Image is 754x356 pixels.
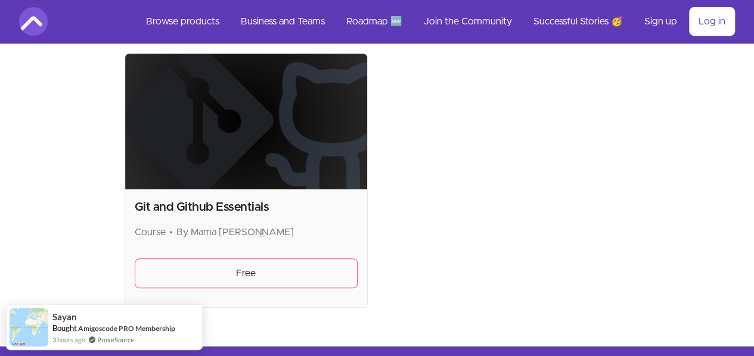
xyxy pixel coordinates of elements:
[135,199,358,216] h2: Git and Github Essentials
[125,54,367,189] img: Product image for Git and Github Essentials
[52,312,77,322] span: Sayan
[524,7,632,36] a: Successful Stories 🥳
[689,7,735,36] a: Log in
[135,227,166,237] span: Course
[97,335,134,345] a: ProveSource
[337,7,412,36] a: Roadmap 🆕
[52,335,85,345] span: 3 hours ago
[231,7,334,36] a: Business and Teams
[169,227,173,237] span: •
[136,7,735,36] nav: Main
[176,227,294,237] span: By Mama [PERSON_NAME]
[635,7,687,36] a: Sign up
[414,7,522,36] a: Join the Community
[19,7,48,36] img: Amigoscode logo
[52,323,77,333] span: Bought
[78,323,175,333] a: Amigoscode PRO Membership
[135,258,358,288] a: Free
[136,7,229,36] a: Browse products
[10,308,48,346] img: provesource social proof notification image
